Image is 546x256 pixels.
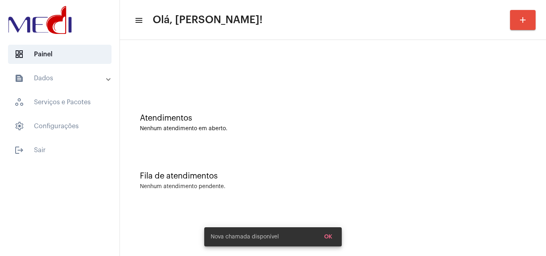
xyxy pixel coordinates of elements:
[153,14,263,26] span: Olá, [PERSON_NAME]!
[8,141,112,160] span: Sair
[14,145,24,155] mat-icon: sidenav icon
[211,233,279,241] span: Nova chamada disponível
[14,97,24,107] span: sidenav icon
[14,50,24,59] span: sidenav icon
[14,73,24,83] mat-icon: sidenav icon
[518,15,528,25] mat-icon: add
[6,4,74,36] img: d3a1b5fa-500b-b90f-5a1c-719c20e9830b.png
[318,230,339,244] button: OK
[8,117,112,136] span: Configurações
[140,126,526,132] div: Nenhum atendimento em aberto.
[134,16,142,25] mat-icon: sidenav icon
[8,45,112,64] span: Painel
[14,121,24,131] span: sidenav icon
[324,234,332,240] span: OK
[140,172,526,181] div: Fila de atendimentos
[140,114,526,123] div: Atendimentos
[14,73,107,83] mat-panel-title: Dados
[8,93,112,112] span: Serviços e Pacotes
[5,69,120,88] mat-expansion-panel-header: sidenav iconDados
[140,184,225,190] div: Nenhum atendimento pendente.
